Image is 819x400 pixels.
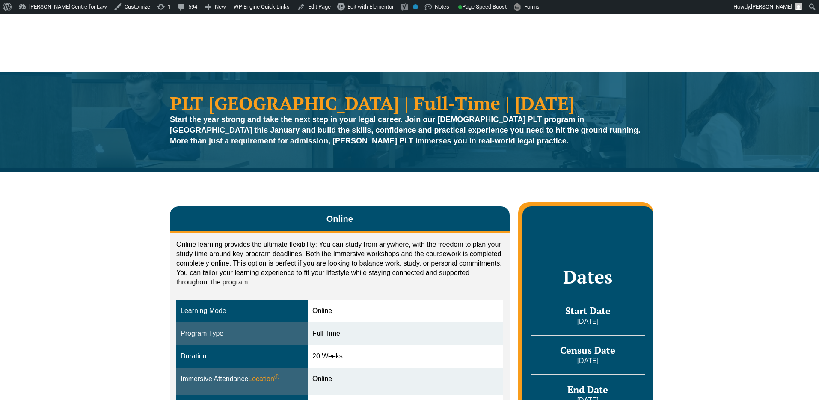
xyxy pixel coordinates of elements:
div: Duration [181,352,304,361]
span: [PERSON_NAME] [751,3,792,10]
p: [DATE] [531,356,645,366]
h2: Dates [531,266,645,287]
span: End Date [567,383,608,396]
span: Edit with Elementor [347,3,394,10]
h1: PLT [GEOGRAPHIC_DATA] | Full-Time | [DATE] [170,94,649,112]
span: Location [248,374,279,384]
div: Immersive Attendance [181,374,304,384]
strong: Start the year strong and take the next step in your legal career. Join our [DEMOGRAPHIC_DATA] PL... [170,115,641,145]
div: No index [413,4,418,9]
div: Learning Mode [181,306,304,316]
div: Full Time [312,329,499,339]
div: Online [312,374,499,384]
span: Start Date [565,304,611,317]
span: Census Date [560,344,615,356]
div: Program Type [181,329,304,339]
p: Online learning provides the ultimate flexibility: You can study from anywhere, with the freedom ... [176,240,503,287]
sup: ⓘ [274,374,279,380]
div: 20 Weeks [312,352,499,361]
p: [DATE] [531,317,645,326]
span: Online [326,213,353,225]
div: Online [312,306,499,316]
